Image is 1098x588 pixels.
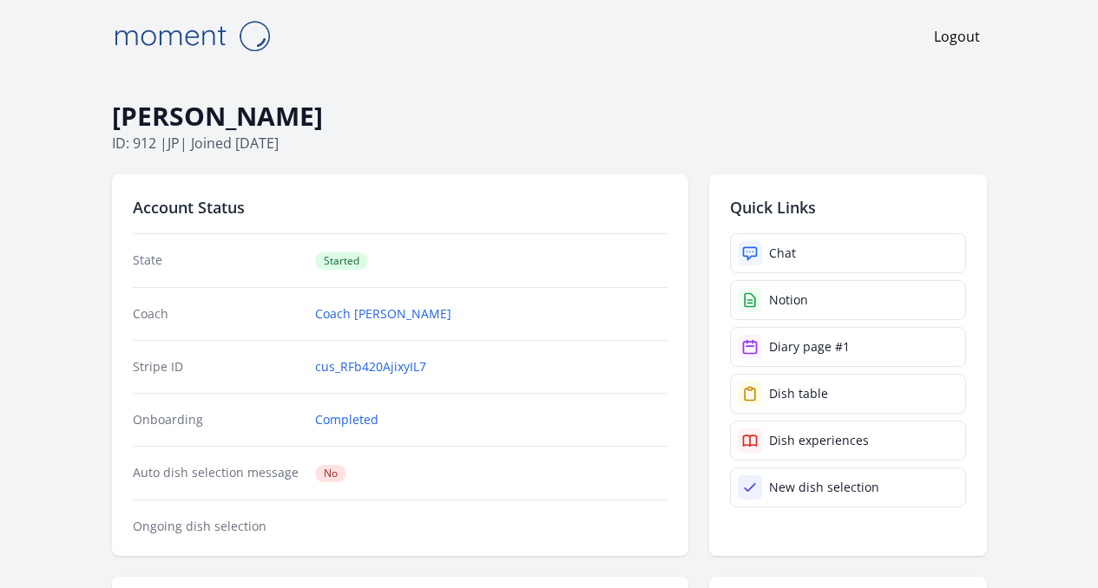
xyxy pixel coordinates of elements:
[133,358,302,376] dt: Stripe ID
[769,432,869,449] div: Dish experiences
[730,374,966,414] a: Dish table
[315,305,451,323] a: Coach [PERSON_NAME]
[730,280,966,320] a: Notion
[105,14,279,58] img: Moment
[315,252,368,270] span: Started
[730,421,966,461] a: Dish experiences
[730,467,966,507] a: New dish selection
[112,133,987,154] p: ID: 912 | | Joined [DATE]
[730,327,966,367] a: Diary page #1
[934,26,980,47] a: Logout
[133,411,302,428] dt: Onboarding
[769,245,796,262] div: Chat
[133,464,302,482] dt: Auto dish selection message
[133,518,302,535] dt: Ongoing dish selection
[769,479,879,496] div: New dish selection
[133,195,667,219] h2: Account Status
[769,385,828,402] div: Dish table
[315,358,426,376] a: cus_RFb420AjixyIL7
[730,195,966,219] h2: Quick Links
[168,134,180,153] span: jp
[133,252,302,270] dt: State
[769,338,850,356] div: Diary page #1
[315,411,378,428] a: Completed
[730,233,966,273] a: Chat
[769,291,808,309] div: Notion
[112,100,987,133] h1: [PERSON_NAME]
[133,305,302,323] dt: Coach
[315,465,346,482] span: No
